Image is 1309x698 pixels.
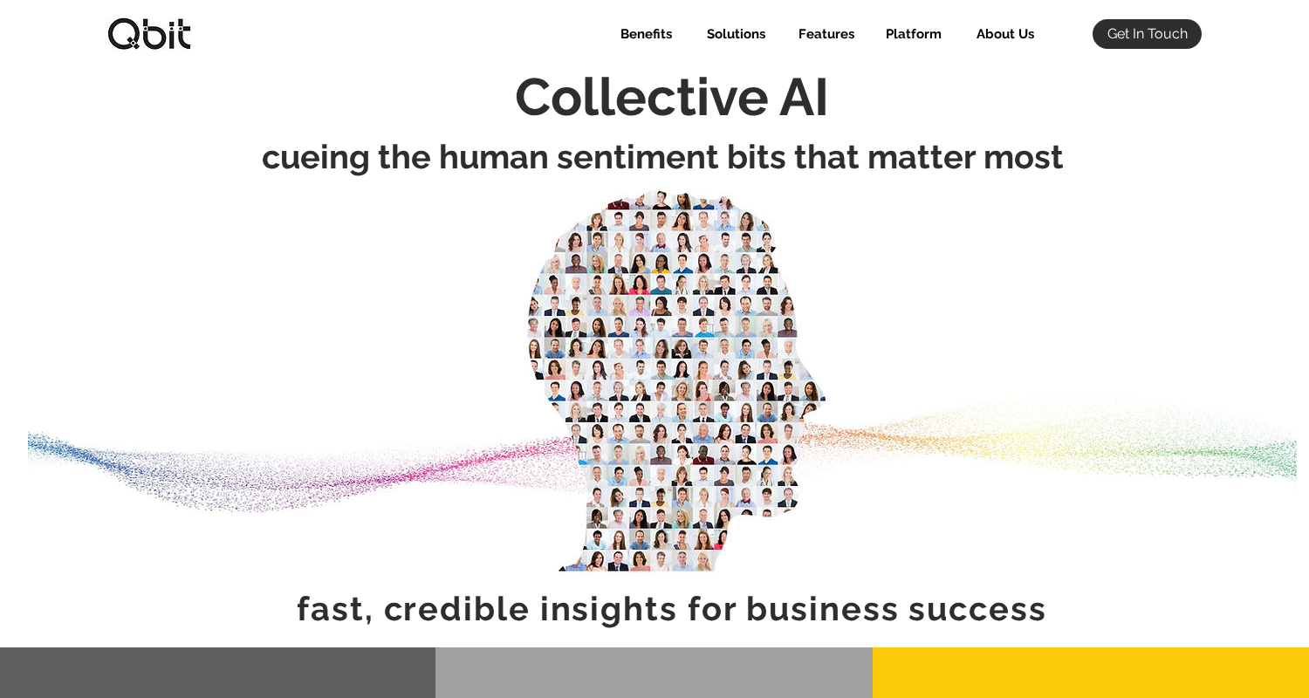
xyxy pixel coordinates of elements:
[1093,19,1202,49] a: Get In Touch
[685,19,778,49] div: Solutions
[612,19,681,49] p: Benefits
[698,19,774,49] p: Solutions
[877,19,950,49] p: Platform
[867,19,955,49] div: Platform
[790,19,863,49] p: Features
[1107,24,1188,44] span: Get In Touch
[778,19,867,49] div: Features
[28,172,1297,585] img: AI_Head_4.jpg
[297,589,1047,628] span: fast, credible insights for business success
[600,19,685,49] a: Benefits
[600,19,1047,49] nav: Site
[262,137,1064,176] span: cueing the human sentiment bits that matter most
[968,19,1043,49] p: About Us
[106,17,193,51] img: qbitlogo-border.jpg
[955,19,1047,49] a: About Us
[515,66,829,127] span: Collective AI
